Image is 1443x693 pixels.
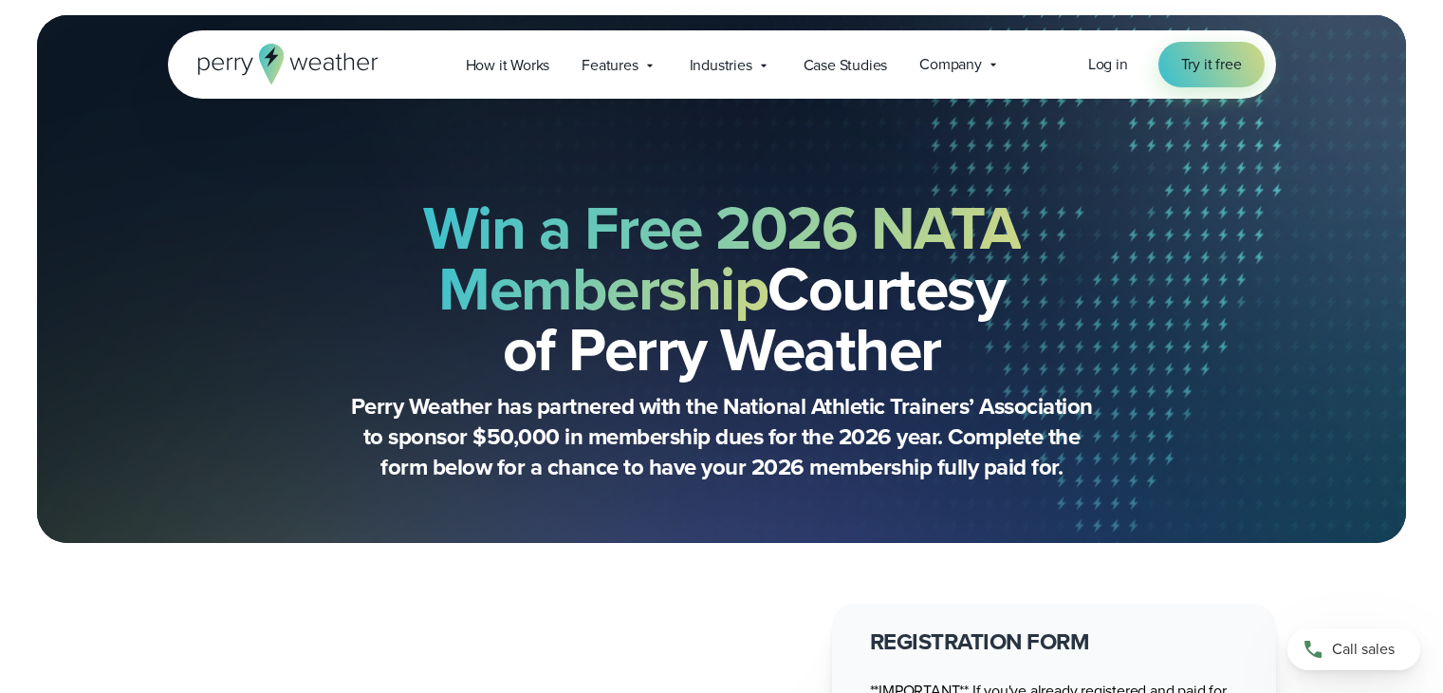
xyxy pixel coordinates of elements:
a: Log in [1088,53,1128,76]
span: Call sales [1332,638,1395,661]
span: Features [582,54,638,77]
a: Case Studies [787,46,904,84]
p: Perry Weather has partnered with the National Athletic Trainers’ Association to sponsor $50,000 i... [342,391,1101,482]
h2: Courtesy of Perry Weather [263,197,1181,380]
span: Log in [1088,53,1128,75]
span: Company [919,53,982,76]
a: Call sales [1287,628,1420,670]
span: Case Studies [804,54,888,77]
span: How it Works [466,54,550,77]
span: Try it free [1181,53,1242,76]
span: Industries [690,54,752,77]
strong: Win a Free 2026 NATA Membership [423,183,1021,333]
a: Try it free [1158,42,1265,87]
strong: REGISTRATION FORM [870,625,1090,659]
a: How it Works [450,46,566,84]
